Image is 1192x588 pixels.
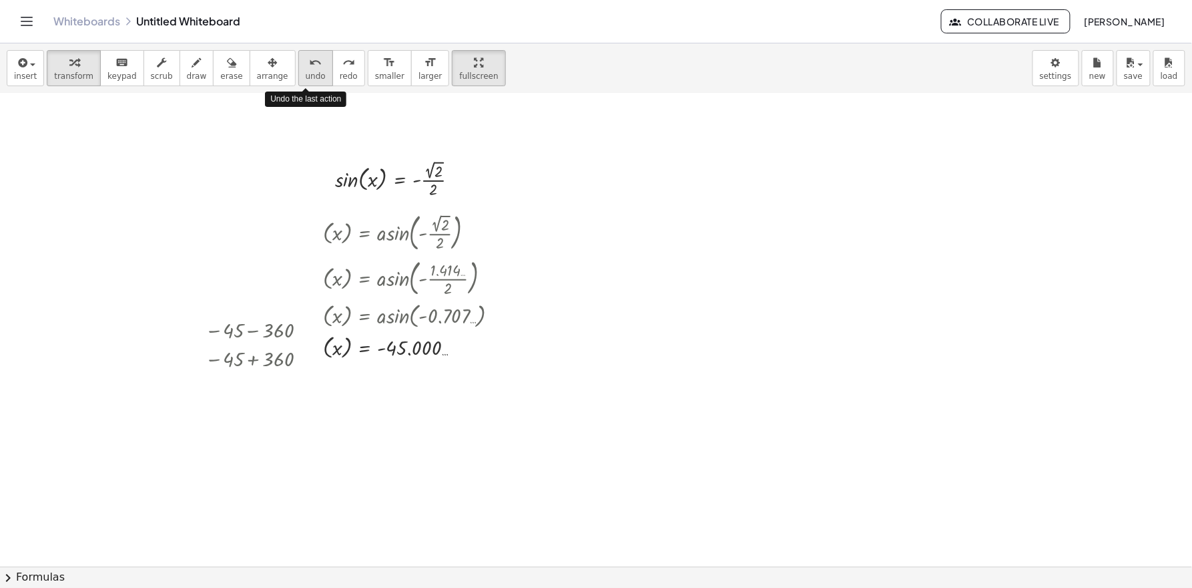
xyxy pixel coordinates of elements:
[383,55,396,71] i: format_size
[54,71,93,81] span: transform
[1073,9,1176,33] button: [PERSON_NAME]
[459,71,498,81] span: fullscreen
[100,50,144,86] button: keyboardkeypad
[265,92,346,107] div: Undo the last action
[952,15,1059,27] span: Collaborate Live
[1082,50,1114,86] button: new
[1117,50,1151,86] button: save
[151,71,173,81] span: scrub
[16,11,37,32] button: Toggle navigation
[340,71,358,81] span: redo
[1084,15,1165,27] span: [PERSON_NAME]
[1153,50,1185,86] button: load
[213,50,250,86] button: erase
[143,50,180,86] button: scrub
[187,71,207,81] span: draw
[1161,71,1178,81] span: load
[257,71,288,81] span: arrange
[368,50,412,86] button: format_sizesmaller
[342,55,355,71] i: redo
[452,50,505,86] button: fullscreen
[250,50,296,86] button: arrange
[306,71,326,81] span: undo
[180,50,214,86] button: draw
[298,50,333,86] button: undoundo
[1032,50,1079,86] button: settings
[220,71,242,81] span: erase
[1124,71,1143,81] span: save
[418,71,442,81] span: larger
[107,71,137,81] span: keypad
[47,50,101,86] button: transform
[53,15,120,28] a: Whiteboards
[14,71,37,81] span: insert
[309,55,322,71] i: undo
[7,50,44,86] button: insert
[941,9,1071,33] button: Collaborate Live
[375,71,404,81] span: smaller
[1040,71,1072,81] span: settings
[424,55,436,71] i: format_size
[115,55,128,71] i: keyboard
[332,50,365,86] button: redoredo
[411,50,449,86] button: format_sizelarger
[1089,71,1106,81] span: new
